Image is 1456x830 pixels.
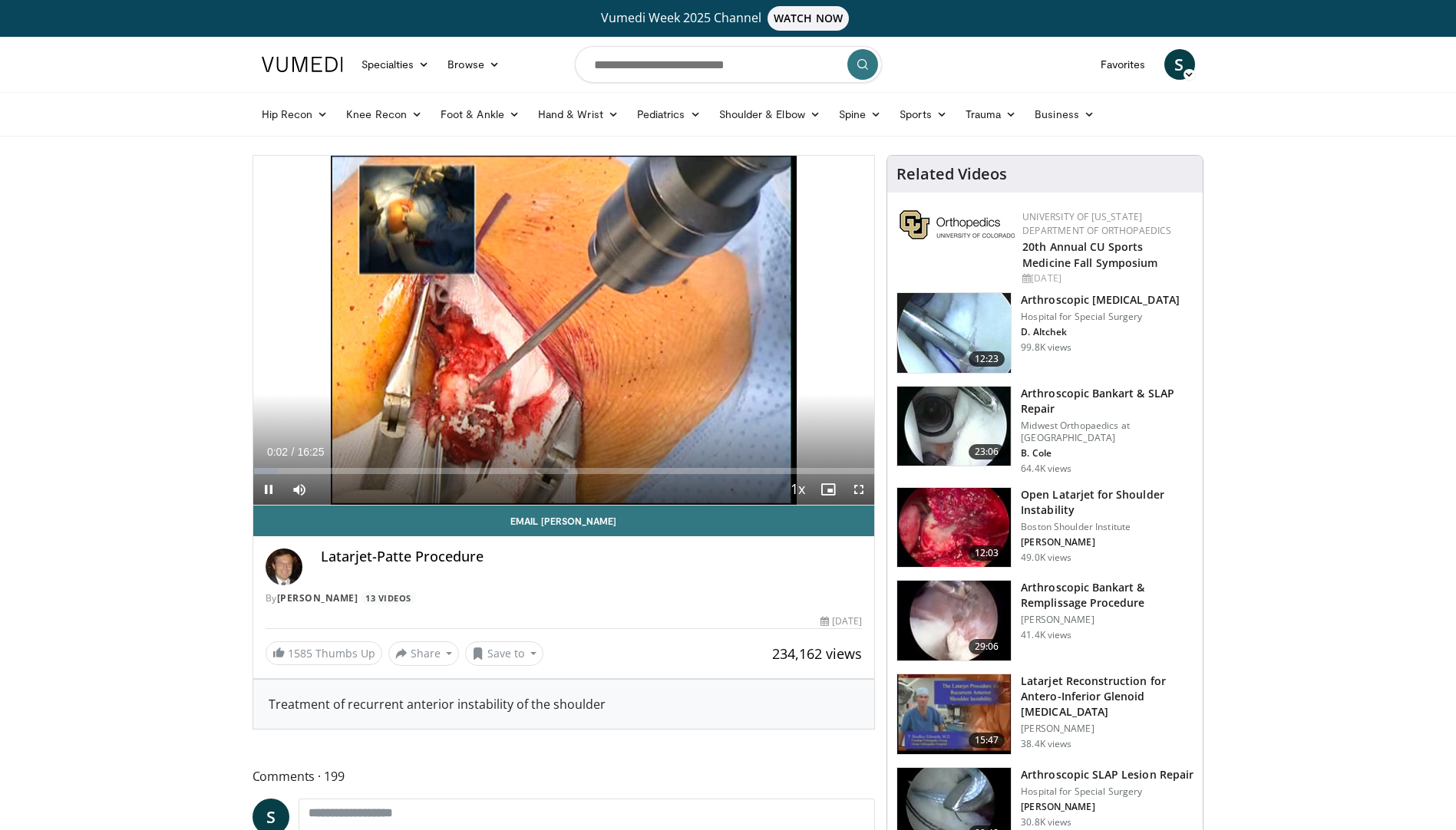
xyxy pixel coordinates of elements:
[896,674,1194,755] a: 15:47 Latarjet Reconstruction for Antero-Inferior Glenoid [MEDICAL_DATA] [PERSON_NAME] 38.4K views
[830,99,890,130] a: Spine
[1091,49,1155,80] a: Favorites
[628,99,710,130] a: Pediatrics
[969,545,1005,561] span: 12:03
[782,474,813,505] button: Playback Rate
[1022,210,1171,237] a: University of [US_STATE] Department of Orthopaedics
[1021,311,1180,323] p: Hospital for Special Surgery
[969,639,1005,654] span: 29:06
[900,210,1015,239] img: 355603a8-37da-49b6-856f-e00d7e9307d3.png.150x105_q85_autocrop_double_scale_upscale_version-0.2.png
[896,487,1194,568] a: 12:03 Open Latarjet for Shoulder Instability Boston Shoulder Institute [PERSON_NAME] 49.0K views
[337,99,431,130] a: Knee Recon
[1021,420,1194,444] p: Midwest Orthopaedics at [GEOGRAPHIC_DATA]
[1021,552,1071,564] p: 49.0K views
[890,99,956,130] a: Sports
[1021,463,1071,475] p: 64.4K views
[844,474,874,505] button: Fullscreen
[896,292,1194,374] a: 12:23 Arthroscopic [MEDICAL_DATA] Hospital for Special Surgery D. Altchek 99.8K views
[772,644,862,663] span: 234,162 views
[352,49,439,80] a: Specialties
[266,591,863,605] div: By
[292,446,295,458] span: /
[969,351,1005,367] span: 12:23
[896,165,1007,183] h4: Related Videos
[321,548,863,565] h4: Latarjet-Patte Procedure
[897,581,1011,660] img: wolf_3.png.150x105_q85_crop-smart_upscale.jpg
[253,506,875,536] a: Email [PERSON_NAME]
[1021,629,1071,641] p: 41.4K views
[361,591,417,604] a: 13 Videos
[1021,536,1194,548] p: [PERSON_NAME]
[288,646,312,660] span: 1585
[266,641,382,665] a: 1585 Thumbs Up
[529,99,628,130] a: Hand & Wrist
[1021,341,1071,354] p: 99.8K views
[1022,239,1157,270] a: 20th Annual CU Sports Medicine Fall Symposium
[269,695,860,713] div: Treatment of recurrent anterior instability of the shoulder
[262,57,343,72] img: VuMedi Logo
[820,614,862,628] div: [DATE]
[297,446,324,458] span: 16:25
[1025,99,1104,130] a: Business
[956,99,1026,130] a: Trauma
[897,293,1011,373] img: 10039_3.png.150x105_q85_crop-smart_upscale.jpg
[1021,521,1194,533] p: Boston Shoulder Institute
[1021,767,1194,782] h3: Arthroscopic SLAP Lesion Repair
[465,641,543,666] button: Save to
[969,733,1005,748] span: 15:47
[575,46,882,83] input: Search topics, interventions
[253,156,875,506] video-js: Video Player
[1022,272,1190,285] div: [DATE]
[1021,738,1071,750] p: 38.4K views
[1021,786,1194,798] p: Hospital for Special Surgery
[1021,614,1194,626] p: [PERSON_NAME]
[277,591,358,604] a: [PERSON_NAME]
[431,99,529,130] a: Foot & Ankle
[267,446,288,458] span: 0:02
[969,444,1005,459] span: 23:06
[1021,580,1194,611] h3: Arthroscopic Bankart & Remplissage Procedure
[897,488,1011,568] img: 944938_3.png.150x105_q85_crop-smart_upscale.jpg
[897,387,1011,466] img: cole_0_3.png.150x105_q85_crop-smart_upscale.jpg
[710,99,830,130] a: Shoulder & Elbow
[896,386,1194,475] a: 23:06 Arthroscopic Bankart & SLAP Repair Midwest Orthopaedics at [GEOGRAPHIC_DATA] B. Cole 64.4K ...
[253,99,338,130] a: Hip Recon
[1021,801,1194,813] p: [PERSON_NAME]
[253,468,875,474] div: Progress Bar
[768,6,849,31] span: WATCH NOW
[388,641,460,666] button: Share
[264,6,1193,31] a: Vumedi Week 2025 ChannelWATCH NOW
[284,474,315,505] button: Mute
[1021,292,1180,308] h3: Arthroscopic [MEDICAL_DATA]
[266,548,302,585] img: Avatar
[438,49,509,80] a: Browse
[896,580,1194,661] a: 29:06 Arthroscopic Bankart & Remplissage Procedure [PERSON_NAME] 41.4K views
[253,474,284,505] button: Pause
[1021,487,1194,518] h3: Open Latarjet for Shoulder Instability
[1021,326,1180,338] p: D. Altchek
[1021,674,1194,720] h3: Latarjet Reconstruction for Antero-Inferior Glenoid [MEDICAL_DATA]
[1164,49,1195,80] a: S
[253,766,876,786] span: Comments 199
[813,474,844,505] button: Enable picture-in-picture mode
[897,674,1011,754] img: 38708_0000_3.png.150x105_q85_crop-smart_upscale.jpg
[1021,386,1194,417] h3: Arthroscopic Bankart & SLAP Repair
[1021,723,1194,735] p: [PERSON_NAME]
[1021,447,1194,459] p: B. Cole
[1021,816,1071,828] p: 30.8K views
